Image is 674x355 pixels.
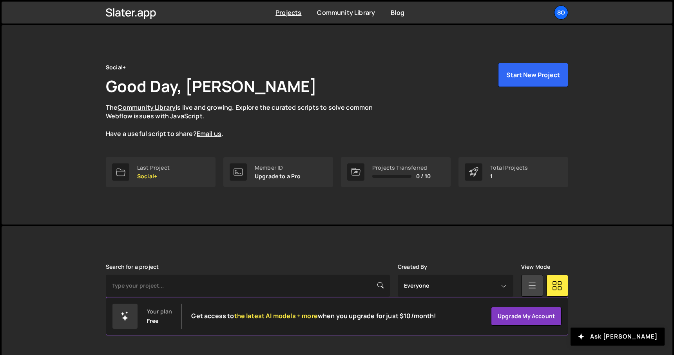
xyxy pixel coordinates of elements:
div: Total Projects [490,165,528,171]
span: 0 / 10 [416,173,431,179]
span: the latest AI models + more [234,312,318,320]
button: Ask [PERSON_NAME] [571,328,665,346]
button: Start New Project [498,63,568,87]
p: Social+ [137,173,170,179]
div: Free [147,318,159,324]
a: Blog [391,8,404,17]
a: Last Project Social+ [106,157,216,187]
div: Social+ [106,63,126,72]
label: Search for a project [106,264,159,270]
a: So [554,5,568,20]
div: Your plan [147,308,172,315]
div: Member ID [255,165,301,171]
label: View Mode [521,264,550,270]
a: Email us [197,129,221,138]
input: Type your project... [106,275,390,297]
a: Upgrade my account [491,307,562,326]
h1: Good Day, [PERSON_NAME] [106,75,317,97]
p: 1 [490,173,528,179]
h2: Get access to when you upgrade for just $10/month! [191,312,436,320]
a: Community Library [118,103,176,112]
div: Last Project [137,165,170,171]
a: Community Library [317,8,375,17]
p: Upgrade to a Pro [255,173,301,179]
label: Created By [398,264,428,270]
div: Projects Transferred [372,165,431,171]
a: Projects [275,8,301,17]
p: The is live and growing. Explore the curated scripts to solve common Webflow issues with JavaScri... [106,103,388,138]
